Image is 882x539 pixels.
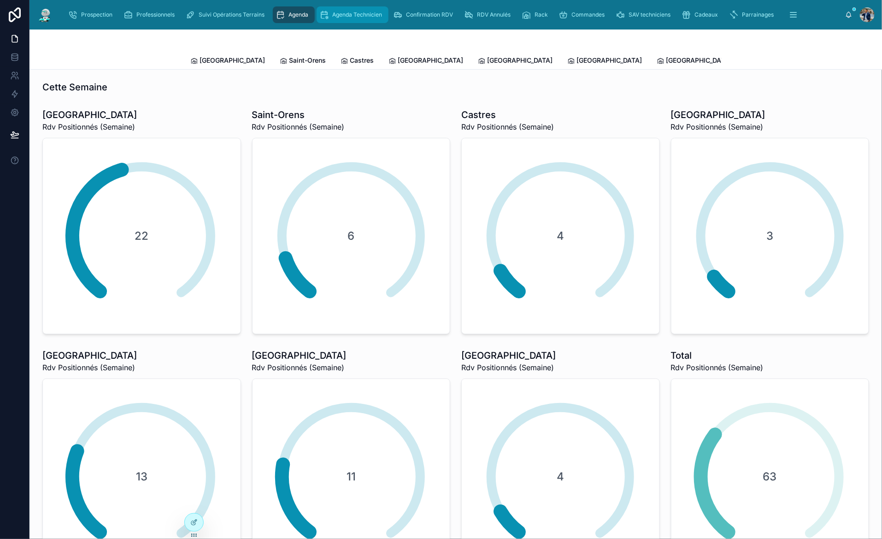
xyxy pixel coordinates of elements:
span: Rdv Positionnés (Semaine) [42,121,137,132]
span: 4 [557,229,564,243]
div: scrollable content [61,5,845,25]
span: Professionnels [136,11,175,18]
a: Cadeaux [679,6,725,23]
span: [GEOGRAPHIC_DATA] [576,56,642,65]
a: Agenda [273,6,315,23]
span: 63 [763,469,777,484]
span: [GEOGRAPHIC_DATA] [398,56,463,65]
a: [GEOGRAPHIC_DATA] [657,52,731,71]
a: SAV techniciens [613,6,677,23]
span: RDV Annulés [477,11,511,18]
a: Commandes [556,6,612,23]
h1: [GEOGRAPHIC_DATA] [671,108,765,121]
span: 11 [347,469,356,484]
a: Agenda Technicien [317,6,388,23]
span: [GEOGRAPHIC_DATA] [200,56,265,65]
h1: Castres [461,108,554,121]
span: Rdv Positionnés (Semaine) [671,362,764,373]
span: 22 [135,229,148,243]
img: App logo [37,7,53,22]
a: Prospection [65,6,119,23]
span: Commandes [572,11,605,18]
span: Rdv Positionnés (Semaine) [252,121,345,132]
span: Rdv Positionnés (Semaine) [461,121,554,132]
span: Castres [350,56,374,65]
a: [GEOGRAPHIC_DATA] [388,52,463,71]
span: Rdv Positionnés (Semaine) [252,362,347,373]
a: Rack [519,6,554,23]
a: Parrainages [727,6,781,23]
a: Confirmation RDV [390,6,459,23]
span: Prospection [81,11,112,18]
span: Agenda [288,11,308,18]
a: Saint-Orens [280,52,326,71]
h1: [GEOGRAPHIC_DATA] [461,349,556,362]
span: Cadeaux [695,11,718,18]
span: Agenda Technicien [332,11,382,18]
span: SAV techniciens [629,11,671,18]
span: 6 [347,229,354,243]
a: [GEOGRAPHIC_DATA] [478,52,553,71]
h1: Total [671,349,764,362]
span: Rdv Positionnés (Semaine) [42,362,137,373]
a: RDV Annulés [461,6,517,23]
span: Confirmation RDV [406,11,453,18]
span: 4 [557,469,564,484]
h1: [GEOGRAPHIC_DATA] [42,108,137,121]
a: [GEOGRAPHIC_DATA] [567,52,642,71]
h1: Saint-Orens [252,108,345,121]
span: 3 [766,229,773,243]
a: [GEOGRAPHIC_DATA] [190,52,265,71]
span: Rdv Positionnés (Semaine) [671,121,765,132]
h1: Cette Semaine [42,81,107,94]
span: 13 [136,469,147,484]
span: Saint-Orens [289,56,326,65]
a: Professionnels [121,6,181,23]
h1: [GEOGRAPHIC_DATA] [252,349,347,362]
span: Suivi Opérations Terrains [199,11,265,18]
span: Parrainages [742,11,774,18]
a: Castres [341,52,374,71]
span: [GEOGRAPHIC_DATA] [666,56,731,65]
a: Suivi Opérations Terrains [183,6,271,23]
span: Rdv Positionnés (Semaine) [461,362,556,373]
h1: [GEOGRAPHIC_DATA] [42,349,137,362]
span: [GEOGRAPHIC_DATA] [487,56,553,65]
span: Rack [535,11,548,18]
